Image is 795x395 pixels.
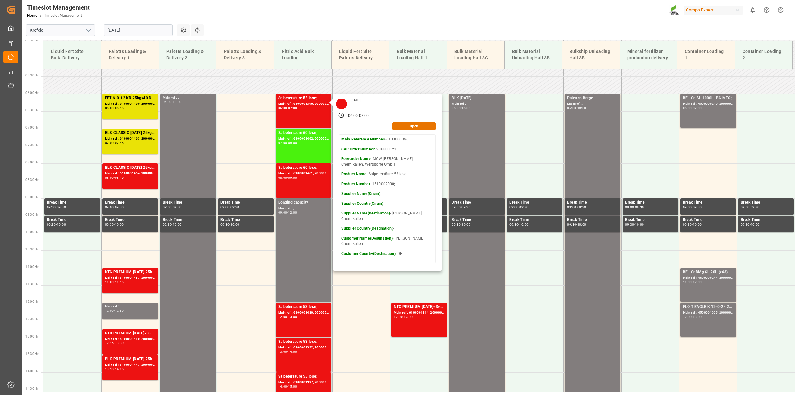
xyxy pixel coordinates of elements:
[114,176,115,179] div: -
[25,74,38,77] span: 05:30 Hr
[220,223,229,226] div: 09:30
[452,223,461,226] div: 09:30
[692,223,693,226] div: -
[452,107,461,109] div: 06:00
[683,206,692,209] div: 09:00
[348,98,363,103] div: [DATE]
[287,315,288,318] div: -
[105,368,114,370] div: 13:30
[287,211,288,214] div: -
[105,356,156,362] div: BLK PREMIUM [DATE] 25kg(x60)ES,IT,PT,SI;
[452,200,502,206] div: Break Time
[115,107,124,109] div: 06:45
[337,46,384,64] div: Liquid Fert Site Paletts Delivery
[394,46,442,64] div: Bulk Material Loading Hall 1
[341,182,370,186] strong: Product Number
[105,223,114,226] div: 09:30
[278,315,287,318] div: 12:00
[47,206,56,209] div: 09:00
[341,236,393,241] strong: Customer Name(Destination)
[751,223,760,226] div: 10:00
[358,113,359,119] div: -
[287,385,288,388] div: -
[171,223,172,226] div: -
[279,46,327,64] div: Nitric Acid Bulk Loading
[163,95,213,100] div: Main ref : ,
[509,217,560,223] div: Break Time
[278,200,329,206] div: Loading capacity
[25,195,38,199] span: 09:00 Hr
[56,206,57,209] div: -
[683,315,692,318] div: 12:00
[105,107,114,109] div: 06:00
[25,91,38,94] span: 06:00 Hr
[461,223,470,226] div: 10:00
[684,4,746,16] button: Compo Expert
[740,46,788,64] div: Container Loading 2
[278,304,329,310] div: Salpetersäure 53 lose;
[114,141,115,144] div: -
[105,309,114,312] div: 12:00
[27,3,90,12] div: Timeslot Management
[394,315,403,318] div: 12:00
[278,339,329,345] div: Salpetersäure 53 lose;
[341,251,433,257] p: - DE
[341,172,367,176] strong: Product Name
[278,206,329,211] div: Main ref : ,
[567,200,618,206] div: Break Time
[278,130,329,136] div: Salpetersäure 60 lose;
[741,200,791,206] div: Break Time
[105,171,156,176] div: Main ref : 6100001464, 2000001283;
[25,161,38,164] span: 08:00 Hr
[163,100,172,103] div: 06:00
[288,385,297,388] div: 15:00
[392,122,436,130] button: Open
[683,275,734,281] div: Main ref : 4500000244, 2000000200;
[683,310,734,315] div: Main ref : 4500001005, 2000001041;
[220,217,271,223] div: Break Time
[288,315,297,318] div: 13:00
[114,206,115,209] div: -
[115,342,124,344] div: 13:30
[25,317,38,321] span: 12:30 Hr
[25,335,38,338] span: 13:00 Hr
[278,141,287,144] div: 07:00
[519,223,528,226] div: 10:00
[105,206,114,209] div: 09:00
[115,281,124,283] div: 11:45
[288,176,297,179] div: 09:00
[683,269,734,275] div: BFL CaBMg SL 20L (x48) EN,IN MTO;
[341,226,393,231] strong: Supplier Country(Destination)
[25,352,38,356] span: 13:30 Hr
[509,223,518,226] div: 09:30
[341,137,433,142] p: - 6100001396
[288,211,297,214] div: 12:00
[509,206,518,209] div: 09:00
[25,230,38,234] span: 10:00 Hr
[341,201,383,206] strong: Supplier Country(Origin)
[394,310,444,315] div: Main ref : 6100001314, 2000000927;
[341,211,433,222] p: - [PERSON_NAME] Chemikalien
[288,107,297,109] div: 07:00
[47,223,56,226] div: 09:30
[625,200,676,206] div: Break Time
[692,107,693,109] div: -
[115,223,124,226] div: 10:00
[278,374,329,380] div: Salpetersäure 53 lose;
[341,137,384,141] strong: Main Reference Number
[115,141,124,144] div: 07:45
[56,223,57,226] div: -
[461,206,470,209] div: 09:30
[220,206,229,209] div: 09:00
[519,206,528,209] div: 09:30
[220,200,271,206] div: Break Time
[692,315,693,318] div: -
[104,24,173,36] input: DD.MM.YYYY
[25,387,38,390] span: 14:30 Hr
[114,309,115,312] div: -
[518,223,519,226] div: -
[230,206,239,209] div: 09:30
[163,223,172,226] div: 09:30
